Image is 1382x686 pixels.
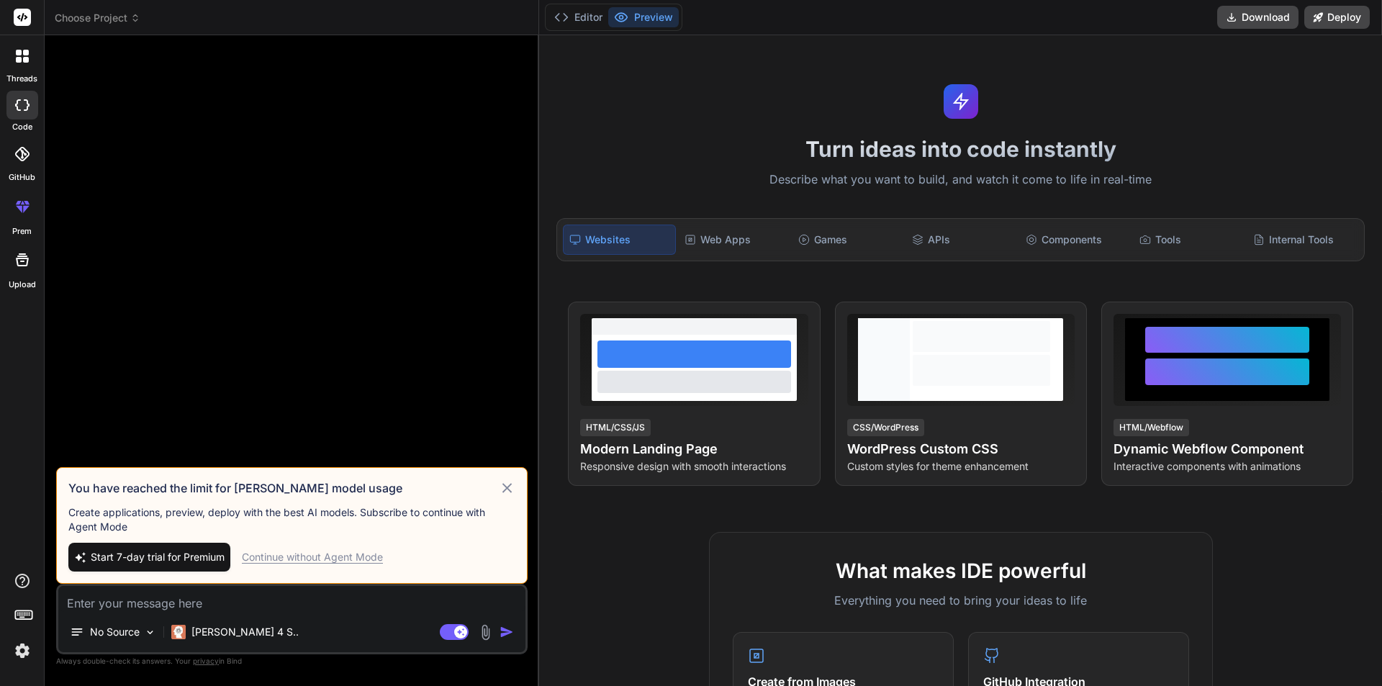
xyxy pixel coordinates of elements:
[1134,225,1245,255] div: Tools
[90,625,140,639] p: No Source
[193,656,219,665] span: privacy
[548,7,608,27] button: Editor
[6,73,37,85] label: threads
[580,459,808,474] p: Responsive design with smooth interactions
[171,625,186,639] img: Claude 4 Sonnet
[242,550,383,564] div: Continue without Agent Mode
[580,419,651,436] div: HTML/CSS/JS
[548,171,1373,189] p: Describe what you want to build, and watch it come to life in real-time
[91,550,225,564] span: Start 7-day trial for Premium
[580,439,808,459] h4: Modern Landing Page
[9,279,36,291] label: Upload
[477,624,494,641] img: attachment
[68,505,515,534] p: Create applications, preview, deploy with the best AI models. Subscribe to continue with Agent Mode
[1247,225,1358,255] div: Internal Tools
[792,225,903,255] div: Games
[12,225,32,238] label: prem
[68,543,230,572] button: Start 7-day trial for Premium
[679,225,790,255] div: Web Apps
[500,625,514,639] img: icon
[1020,225,1131,255] div: Components
[68,479,499,497] h3: You have reached the limit for [PERSON_NAME] model usage
[847,459,1075,474] p: Custom styles for theme enhancement
[1114,439,1341,459] h4: Dynamic Webflow Component
[847,419,924,436] div: CSS/WordPress
[9,171,35,184] label: GitHub
[10,638,35,663] img: settings
[12,121,32,133] label: code
[733,592,1189,609] p: Everything you need to bring your ideas to life
[1304,6,1370,29] button: Deploy
[608,7,679,27] button: Preview
[1217,6,1299,29] button: Download
[56,654,528,668] p: Always double-check its answers. Your in Bind
[1114,419,1189,436] div: HTML/Webflow
[733,556,1189,586] h2: What makes IDE powerful
[191,625,299,639] p: [PERSON_NAME] 4 S..
[847,439,1075,459] h4: WordPress Custom CSS
[55,11,140,25] span: Choose Project
[548,136,1373,162] h1: Turn ideas into code instantly
[906,225,1017,255] div: APIs
[563,225,675,255] div: Websites
[1114,459,1341,474] p: Interactive components with animations
[144,626,156,638] img: Pick Models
